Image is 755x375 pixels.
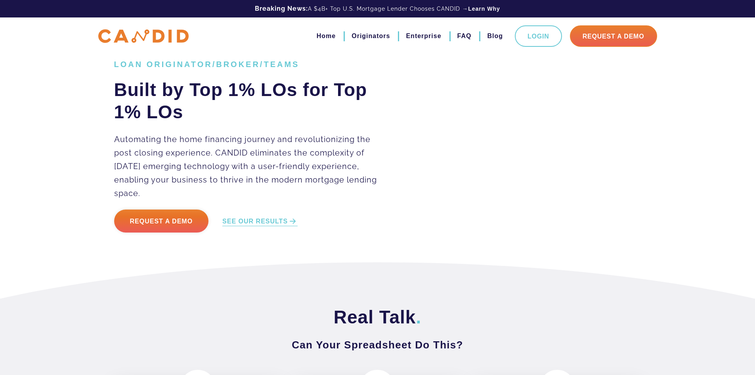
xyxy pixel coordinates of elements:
[255,5,308,12] b: Breaking News:
[352,29,390,43] a: Originators
[406,29,441,43] a: Enterprise
[114,133,389,200] p: Automating the home financing journey and revolutionizing the post closing experience. CANDID eli...
[515,25,562,47] a: Login
[98,29,189,43] img: CANDID APP
[416,307,421,327] span: .
[570,25,657,47] a: Request A Demo
[114,79,389,123] h2: Built by Top 1% LOs for Top 1% LOs
[114,60,389,69] h1: LOAN ORIGINATOR/BROKER/TEAMS
[114,306,641,328] h2: Real Talk
[114,338,641,352] h3: Can Your Spreadsheet Do This?
[468,5,500,13] a: Learn Why
[317,29,336,43] a: Home
[222,217,298,226] a: SEE OUR RESULTS
[114,210,209,233] a: Request a Demo
[457,29,472,43] a: FAQ
[487,29,503,43] a: Blog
